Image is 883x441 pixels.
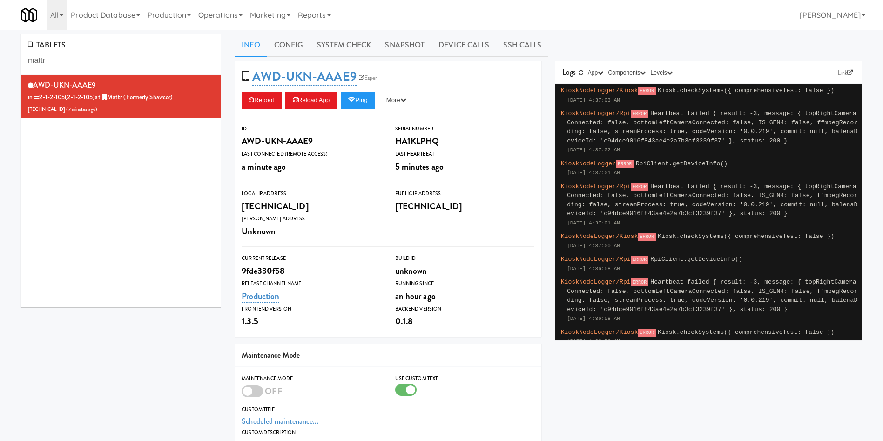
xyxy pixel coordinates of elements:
li: AWD-UKN-AAAE9in 2-1-2-105(2-1-2-105)at Mattr (formerly Shawcor)[TECHNICAL_ID] (7 minutes ago) [21,75,221,119]
span: ERROR [631,256,649,264]
div: Running Since [395,279,534,288]
div: Maintenance Mode [242,374,381,383]
span: ERROR [631,183,649,191]
span: [DATE] 4:37:02 AM [567,147,620,153]
span: KioskNodeLogger/Rpi [561,183,631,190]
span: ERROR [638,87,656,95]
span: Maintenance Mode [242,350,300,360]
span: ERROR [631,278,649,286]
button: More [379,92,414,109]
span: ERROR [616,160,634,168]
span: [DATE] 4:36:58 AM [567,266,620,271]
span: a minute ago [242,160,286,173]
a: AWD-UKN-AAAE9 [252,68,356,86]
div: Current Release [242,254,381,263]
span: 5 minutes ago [395,160,444,173]
a: SSH Calls [496,34,548,57]
span: KioskNodeLogger/Rpi [561,256,631,263]
span: at [95,93,173,102]
span: [TECHNICAL_ID] ( ) [28,106,97,113]
div: Last Heartbeat [395,149,534,159]
span: KioskNodeLogger [561,160,616,167]
span: [DATE] 4:37:00 AM [567,243,620,249]
span: KioskNodeLogger/Kiosk [561,329,638,336]
div: AWD-UKN-AAAE9 [242,133,381,149]
span: Logs [562,67,576,77]
button: Components [606,68,648,77]
span: KioskNodeLogger/Rpi [561,278,631,285]
div: Last Connected (Remote Access) [242,149,381,159]
a: Scheduled maintenance... [242,416,318,427]
a: Snapshot [378,34,431,57]
button: Reboot [242,92,282,109]
div: unknown [395,263,534,279]
div: 1.3.5 [242,313,381,329]
span: KioskNodeLogger/Rpi [561,110,631,117]
span: Kiosk.checkSystems({ comprehensiveTest: false }) [658,233,834,240]
span: Heartbeat failed { result: -3, message: { topRightCameraConnected: false, bottomLeftCameraConnect... [567,110,857,144]
a: Device Calls [431,34,496,57]
a: Info [235,34,267,57]
div: [TECHNICAL_ID] [242,198,381,214]
span: [DATE] 4:37:03 AM [567,97,620,103]
a: Link [836,68,855,77]
a: Production [242,290,279,303]
div: Public IP Address [395,189,534,198]
div: Custom Title [242,405,534,414]
div: [PERSON_NAME] Address [242,214,381,224]
div: 0.1.8 [395,313,534,329]
div: Release Channel Name [242,279,381,288]
div: Frontend Version [242,305,381,314]
a: Config [267,34,310,57]
span: RpiClient.getDeviceInfo() [650,256,742,263]
div: Unknown [242,224,381,239]
div: HA1KLPHQ [395,133,534,149]
div: Use Custom Text [395,374,534,383]
button: Reload App [285,92,337,109]
div: 9fde330f58 [242,263,381,279]
input: Search tablets [28,52,214,69]
span: [DATE] 4:36:56 AM [567,339,620,344]
a: 2-1-2-105(2-1-2-105) [33,93,95,102]
span: ERROR [638,329,656,337]
span: Heartbeat failed { result: -3, message: { topRightCameraConnected: false, bottomLeftCameraConnect... [567,183,857,217]
a: Esper [357,73,380,82]
span: OFF [265,385,282,397]
span: [DATE] 4:37:01 AM [567,220,620,226]
button: Ping [341,92,375,109]
span: AWD-UKN-AAAE9 [33,80,96,90]
span: KioskNodeLogger/Kiosk [561,233,638,240]
span: [DATE] 4:36:58 AM [567,316,620,321]
span: in [28,93,95,102]
span: (2-1-2-105) [65,93,95,102]
div: ID [242,124,381,134]
button: App [586,68,606,77]
span: RpiClient.getDeviceInfo() [636,160,728,167]
div: Serial Number [395,124,534,134]
a: System Check [310,34,378,57]
span: [DATE] 4:37:01 AM [567,170,620,176]
div: [TECHNICAL_ID] [395,198,534,214]
span: 7 minutes ago [68,106,95,113]
span: KioskNodeLogger/Kiosk [561,87,638,94]
span: ERROR [631,110,649,118]
span: ERROR [638,233,656,241]
div: Build Id [395,254,534,263]
a: Mattr (formerly Shawcor) [101,93,173,102]
span: Kiosk.checkSystems({ comprehensiveTest: false }) [658,87,834,94]
img: Micromart [21,7,37,23]
div: Custom Description [242,428,534,437]
span: an hour ago [395,290,436,302]
div: Backend Version [395,305,534,314]
span: TABLETS [28,40,66,50]
div: Local IP Address [242,189,381,198]
button: Levels [648,68,675,77]
span: Heartbeat failed { result: -3, message: { topRightCameraConnected: false, bottomLeftCameraConnect... [567,278,857,313]
span: Kiosk.checkSystems({ comprehensiveTest: false }) [658,329,834,336]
